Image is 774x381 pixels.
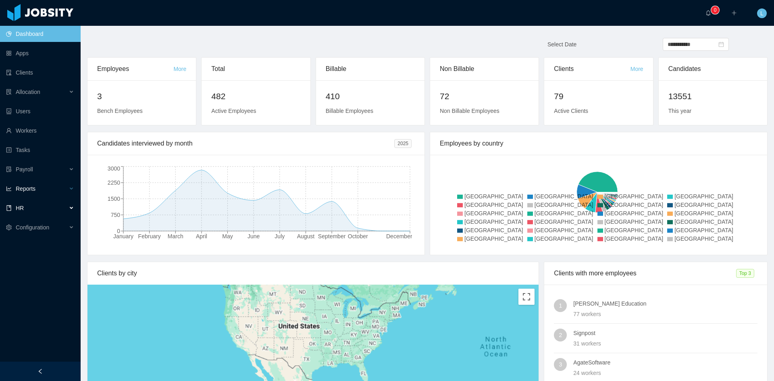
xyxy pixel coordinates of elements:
[535,210,593,217] span: [GEOGRAPHIC_DATA]
[108,179,120,186] tspan: 2250
[554,108,588,114] span: Active Clients
[573,329,757,337] h4: Signpost
[559,358,562,371] span: 3
[318,233,346,239] tspan: September
[554,262,736,285] div: Clients with more employees
[6,89,12,95] i: icon: solution
[674,227,733,233] span: [GEOGRAPHIC_DATA]
[668,58,757,80] div: Candidates
[6,26,74,42] a: icon: pie-chartDashboard
[348,233,368,239] tspan: October
[605,210,664,217] span: [GEOGRAPHIC_DATA]
[386,233,412,239] tspan: December
[605,227,664,233] span: [GEOGRAPHIC_DATA]
[326,58,415,80] div: Billable
[674,193,733,200] span: [GEOGRAPHIC_DATA]
[211,108,256,114] span: Active Employees
[573,299,757,308] h4: [PERSON_NAME] Education
[518,289,535,305] button: Toggle fullscreen view
[630,66,643,72] a: More
[108,165,120,172] tspan: 3000
[440,132,757,155] div: Employees by country
[97,132,394,155] div: Candidates interviewed by month
[6,225,12,230] i: icon: setting
[222,233,233,239] tspan: May
[117,228,120,234] tspan: 0
[440,108,499,114] span: Non Billable Employees
[535,235,593,242] span: [GEOGRAPHIC_DATA]
[464,210,523,217] span: [GEOGRAPHIC_DATA]
[535,202,593,208] span: [GEOGRAPHIC_DATA]
[674,235,733,242] span: [GEOGRAPHIC_DATA]
[211,58,300,80] div: Total
[760,8,764,18] span: L
[6,103,74,119] a: icon: robotUsers
[559,299,562,312] span: 1
[573,369,757,377] div: 24 workers
[573,339,757,348] div: 31 workers
[711,6,719,14] sup: 0
[16,185,35,192] span: Reports
[559,329,562,341] span: 2
[674,210,733,217] span: [GEOGRAPHIC_DATA]
[535,227,593,233] span: [GEOGRAPHIC_DATA]
[464,235,523,242] span: [GEOGRAPHIC_DATA]
[6,142,74,158] a: icon: profileTasks
[736,269,754,278] span: Top 3
[731,10,737,16] i: icon: plus
[108,196,120,202] tspan: 1500
[196,233,207,239] tspan: April
[440,58,529,80] div: Non Billable
[16,166,33,173] span: Payroll
[573,358,757,367] h4: AgateSoftware
[6,45,74,61] a: icon: appstoreApps
[605,235,664,242] span: [GEOGRAPHIC_DATA]
[554,90,643,103] h2: 79
[668,90,757,103] h2: 13551
[97,58,173,80] div: Employees
[6,65,74,81] a: icon: auditClients
[16,89,40,95] span: Allocation
[6,186,12,192] i: icon: line-chart
[440,90,529,103] h2: 72
[6,123,74,139] a: icon: userWorkers
[326,108,373,114] span: Billable Employees
[547,41,576,48] span: Select Date
[297,233,315,239] tspan: August
[6,167,12,172] i: icon: file-protect
[111,212,121,218] tspan: 750
[138,233,161,239] tspan: February
[97,108,143,114] span: Bench Employees
[97,262,529,285] div: Clients by city
[674,202,733,208] span: [GEOGRAPHIC_DATA]
[113,233,133,239] tspan: January
[394,139,412,148] span: 2025
[464,193,523,200] span: [GEOGRAPHIC_DATA]
[173,66,186,72] a: More
[535,219,593,225] span: [GEOGRAPHIC_DATA]
[16,205,24,211] span: HR
[573,310,757,319] div: 77 workers
[211,90,300,103] h2: 482
[16,224,49,231] span: Configuration
[535,193,593,200] span: [GEOGRAPHIC_DATA]
[464,202,523,208] span: [GEOGRAPHIC_DATA]
[464,227,523,233] span: [GEOGRAPHIC_DATA]
[605,219,664,225] span: [GEOGRAPHIC_DATA]
[668,108,692,114] span: This year
[6,205,12,211] i: icon: book
[168,233,183,239] tspan: March
[718,42,724,47] i: icon: calendar
[248,233,260,239] tspan: June
[605,193,664,200] span: [GEOGRAPHIC_DATA]
[554,58,630,80] div: Clients
[705,10,711,16] i: icon: bell
[326,90,415,103] h2: 410
[97,90,186,103] h2: 3
[605,202,664,208] span: [GEOGRAPHIC_DATA]
[464,219,523,225] span: [GEOGRAPHIC_DATA]
[674,219,733,225] span: [GEOGRAPHIC_DATA]
[275,233,285,239] tspan: July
